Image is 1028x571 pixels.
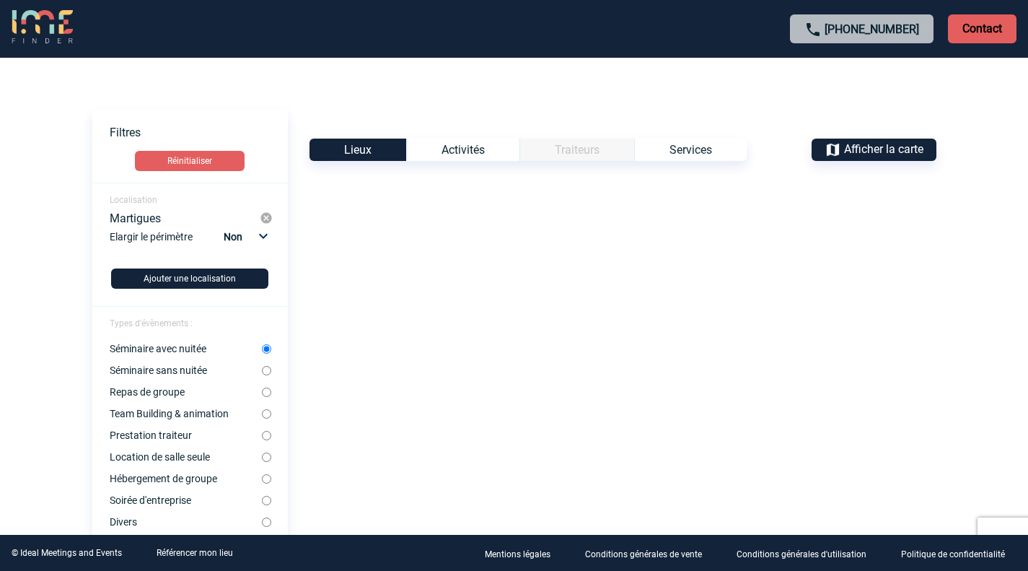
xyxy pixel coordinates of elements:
[485,549,550,559] p: Mentions légales
[585,549,702,559] p: Conditions générales de vente
[825,22,919,36] a: [PHONE_NUMBER]
[889,546,1028,560] a: Politique de confidentialité
[844,142,923,156] span: Afficher la carte
[110,408,262,419] label: Team Building & animation
[473,546,574,560] a: Mentions légales
[135,151,245,171] button: Réinitialiser
[110,365,262,376] label: Séminaire sans nuitée
[519,139,634,161] div: Catégorie non disponible pour le type d’Événement sélectionné
[157,548,233,558] a: Référencer mon lieu
[110,343,262,354] label: Séminaire avec nuitée
[110,195,157,205] span: Localisation
[260,212,273,225] img: cancel-24-px-g.png
[725,546,889,560] a: Conditions générales d'utilisation
[110,516,262,528] label: Divers
[12,548,122,558] div: © Ideal Meetings and Events
[110,318,193,328] span: Types d'évènements :
[110,473,262,484] label: Hébergement de groupe
[110,227,273,257] div: Elargir le périmètre
[110,126,288,139] p: Filtres
[92,151,288,171] a: Réinitialiser
[406,139,519,161] div: Activités
[737,549,866,559] p: Conditions générales d'utilisation
[309,139,406,161] div: Lieux
[804,21,822,38] img: call-24-px.png
[110,386,262,398] label: Repas de groupe
[948,14,1016,43] p: Contact
[110,430,262,441] label: Prestation traiteur
[634,139,747,161] div: Services
[111,269,268,289] button: Ajouter une localisation
[110,212,260,225] div: Martigues
[110,494,262,506] label: Soirée d'entreprise
[901,549,1005,559] p: Politique de confidentialité
[110,451,262,463] label: Location de salle seule
[574,546,725,560] a: Conditions générales de vente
